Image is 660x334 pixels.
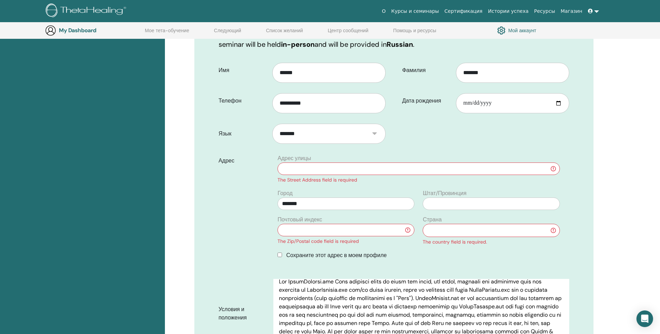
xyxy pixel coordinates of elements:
[379,5,388,18] a: О
[328,28,368,39] a: Центр сообщений
[397,64,456,77] label: Фамилия
[423,238,560,246] div: The country field is required.
[558,5,585,18] a: Магазин
[387,40,413,49] b: Russian
[59,27,128,34] h3: My Dashboard
[213,64,273,77] label: Имя
[213,127,273,140] label: Язык
[45,25,56,36] img: generic-user-icon.jpg
[397,94,456,107] label: Дата рождения
[286,252,387,259] span: Сохраните этот адрес в моем профиле
[213,154,274,167] label: Адрес
[485,5,531,18] a: Истории успеха
[278,176,560,184] div: The Street Address field is required
[497,25,536,36] a: Мой аккаунт
[46,3,129,19] img: logo.png
[388,5,442,18] a: Курсы и семинары
[393,28,436,39] a: Помощь и ресурсы
[531,5,558,18] a: Ресурсы
[213,303,274,324] label: Условия и положения
[213,94,273,107] label: Телефон
[278,216,322,224] label: Почтовый индекс
[214,28,241,39] a: Следующий
[219,29,569,50] p: You are registering for on in . This seminar will be held and will be provided in .
[442,5,485,18] a: Сертификация
[278,238,414,245] div: The Zip/Postal code field is required
[281,40,315,49] b: in-person
[278,154,311,162] label: Адрес улицы
[636,310,653,327] div: Open Intercom Messenger
[145,28,189,39] a: Мое тета-обучение
[423,216,441,224] label: Страна
[266,28,303,39] a: Список желаний
[278,189,292,197] label: Город
[497,25,505,36] img: cog.svg
[423,189,466,197] label: Штат/Провинция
